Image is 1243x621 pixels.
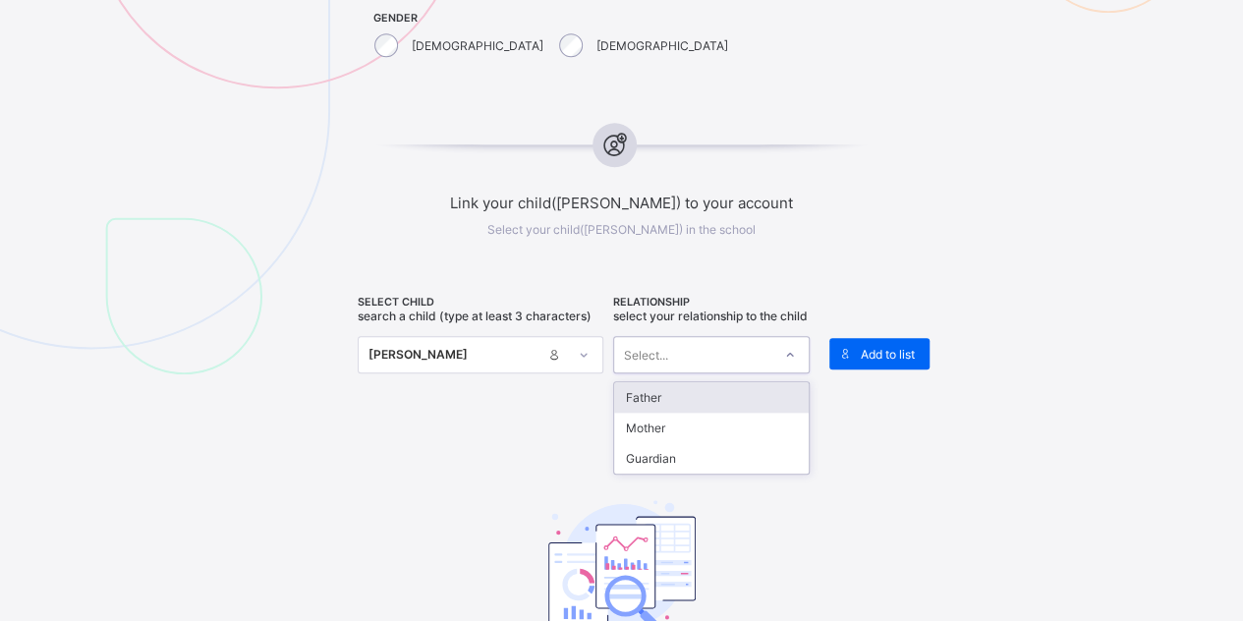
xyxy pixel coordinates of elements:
[358,309,592,323] span: Search a child (type at least 3 characters)
[487,222,756,237] span: Select your child([PERSON_NAME]) in the school
[624,336,668,373] div: Select...
[613,309,808,323] span: Select your relationship to the child
[311,194,932,212] span: Link your child([PERSON_NAME]) to your account
[373,12,733,25] span: GENDER
[861,347,915,362] span: Add to list
[412,38,543,53] label: [DEMOGRAPHIC_DATA]
[614,382,809,413] div: Father
[358,296,603,309] span: SELECT CHILD
[614,443,809,474] div: Guardian
[368,345,542,365] div: [PERSON_NAME]
[614,413,809,443] div: Mother
[596,38,728,53] label: [DEMOGRAPHIC_DATA]
[613,296,810,309] span: RELATIONSHIP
